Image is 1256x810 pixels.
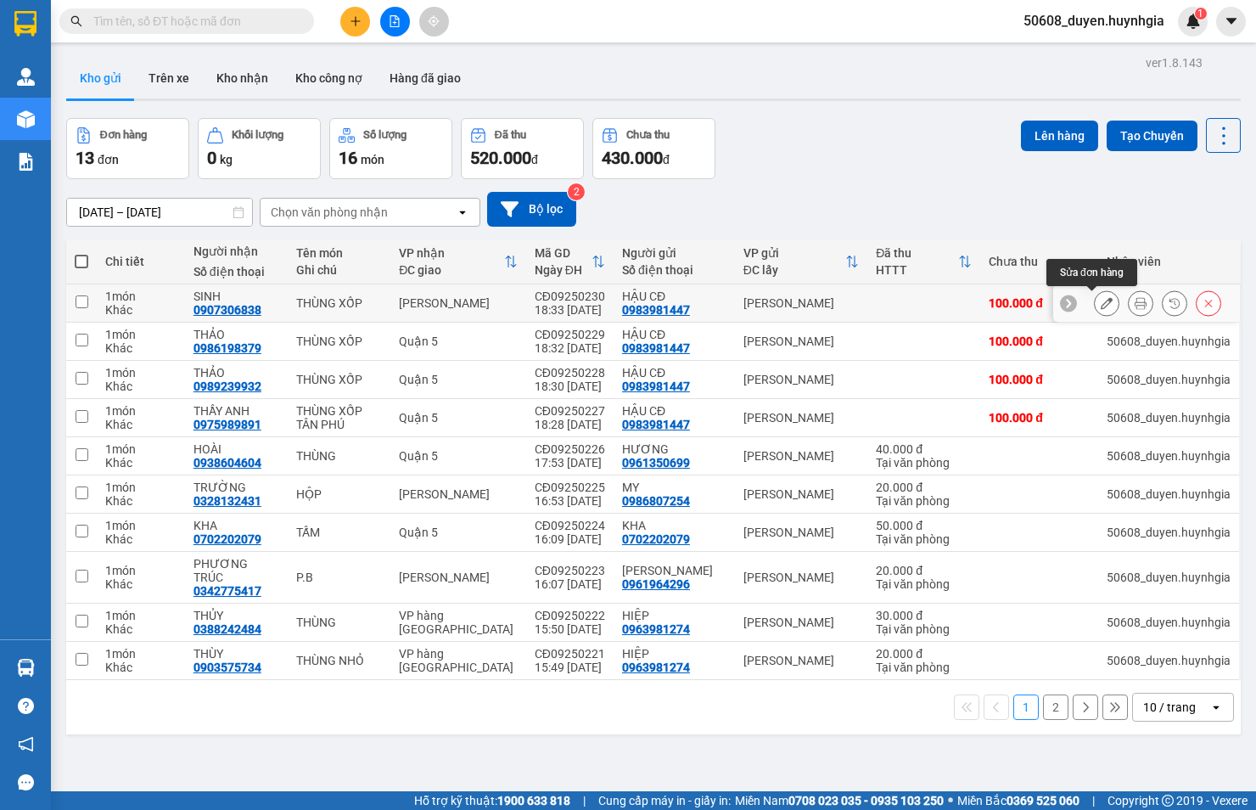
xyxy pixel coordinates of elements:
div: CĐ09250230 [535,290,605,303]
div: 50608_duyen.huynhgia [1107,654,1231,667]
img: warehouse-icon [17,659,35,677]
div: 0989239932 [193,380,261,393]
div: [PERSON_NAME] [743,571,860,584]
div: VP gửi [743,246,846,260]
div: [PERSON_NAME] [399,487,518,501]
span: copyright [1162,795,1174,807]
button: Trên xe [135,58,203,98]
div: Số điện thoại [193,265,280,278]
div: Đơn hàng [100,129,147,141]
div: Mã GD [535,246,592,260]
span: Cung cấp máy in - giấy in: [598,791,731,810]
div: HIỆP [622,609,726,622]
div: 18:32 [DATE] [535,341,605,355]
button: caret-down [1216,7,1246,37]
img: warehouse-icon [17,110,35,128]
button: Hàng đã giao [376,58,474,98]
div: 0702202079 [622,532,690,546]
input: Tìm tên, số ĐT hoặc mã đơn [93,12,294,31]
span: đ [663,153,670,166]
div: TÂN PHÚ [296,418,382,431]
button: Khối lượng0kg [198,118,321,179]
div: 0986198379 [193,341,261,355]
div: 50608_duyen.huynhgia [1107,571,1231,584]
div: MY [622,481,726,494]
svg: open [1209,700,1223,714]
div: THÙNG XỐP [296,373,382,386]
span: món [361,153,384,166]
div: CĐ09250225 [535,481,605,494]
img: logo-vxr [14,11,36,37]
div: Quận 5 [399,411,518,425]
div: Chi tiết [105,255,177,268]
div: 0986807254 [622,494,690,508]
div: THÙNG XỐP [296,296,382,310]
div: KHA [193,519,280,532]
div: THẦY ANH [193,404,280,418]
button: 2 [1043,695,1068,720]
div: Tại văn phòng [876,661,972,674]
span: 520.000 [470,148,531,168]
span: notification [18,736,34,752]
div: CĐ09250221 [535,647,605,661]
div: THÙNG [296,449,382,463]
div: 1 món [105,564,177,577]
div: 20.000 đ [876,564,972,577]
span: 1 [1197,8,1203,20]
div: Khác [105,418,177,431]
div: [PERSON_NAME] [743,296,860,310]
div: VP hàng [GEOGRAPHIC_DATA] [399,609,518,636]
div: 50608_duyen.huynhgia [1107,449,1231,463]
div: Ghi chú [296,263,382,277]
div: Khác [105,341,177,355]
div: 1 món [105,609,177,622]
div: 0983981447 [622,380,690,393]
div: CĐ09250222 [535,609,605,622]
div: 1 món [105,328,177,341]
div: Khác [105,303,177,317]
div: Khác [105,532,177,546]
sup: 2 [568,183,585,200]
th: Toggle SortBy [526,239,614,284]
div: SINH [193,290,280,303]
div: Ngày ĐH [535,263,592,277]
div: HẬU CĐ [622,366,726,380]
div: 50608_duyen.huynhgia [1107,487,1231,501]
div: TRƯỜNG [193,481,280,494]
div: CĐ09250229 [535,328,605,341]
div: 15:49 [DATE] [535,661,605,674]
div: Số điện thoại [622,263,726,277]
button: file-add [380,7,410,37]
div: [PERSON_NAME] [743,616,860,629]
span: caret-down [1224,14,1239,29]
span: ĐC: 275H [PERSON_NAME] [129,76,233,85]
div: 100.000 đ [989,296,1090,310]
strong: [PERSON_NAME] [99,20,202,37]
span: 13 [76,148,94,168]
div: Chưa thu [626,129,670,141]
span: 430.000 [602,148,663,168]
div: 0963981274 [622,661,690,674]
div: 50608_duyen.huynhgia [1107,335,1231,348]
div: Tại văn phòng [876,494,972,508]
div: 20.000 đ [876,647,972,661]
div: 0907306838 [193,303,261,317]
div: 100.000 đ [989,335,1090,348]
div: Sửa đơn hàng [1094,290,1119,316]
span: ĐT: 02839204577, 02839201727, 02839204577 [129,97,247,114]
strong: 0369 525 060 [1006,794,1079,807]
div: TẤM [296,526,382,539]
button: aim [419,7,449,37]
div: HẬU CĐ [622,328,726,341]
span: ⚪️ [948,797,953,804]
strong: 0708 023 035 - 0935 103 250 [788,794,944,807]
div: HIỆP [622,647,726,661]
div: 10 / trang [1143,699,1196,716]
span: ĐC: 449 Trường Chinh Cam Đức [PERSON_NAME][GEOGRAPHIC_DATA] [7,68,109,94]
span: plus [350,15,362,27]
div: Quận 5 [399,449,518,463]
th: Toggle SortBy [867,239,980,284]
span: message [18,774,34,790]
div: 1 món [105,290,177,303]
div: 0983981447 [622,418,690,431]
